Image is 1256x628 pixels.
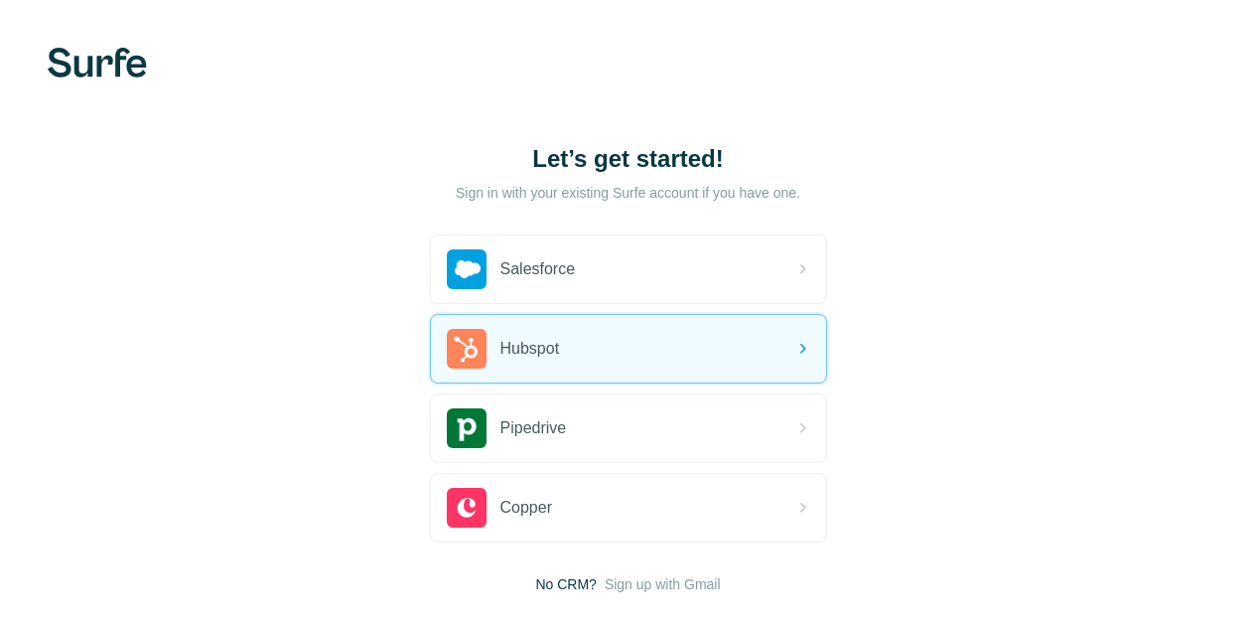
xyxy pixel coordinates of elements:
p: Sign in with your existing Surfe account if you have one. [456,183,800,203]
span: No CRM? [535,574,596,594]
img: salesforce's logo [447,249,487,289]
span: Pipedrive [500,416,567,440]
h1: Let’s get started! [430,143,827,175]
img: hubspot's logo [447,329,487,369]
span: Hubspot [500,337,560,361]
span: Copper [500,496,552,520]
img: copper's logo [447,488,487,528]
button: Sign up with Gmail [605,574,721,594]
img: pipedrive's logo [447,408,487,448]
span: Salesforce [500,257,576,281]
img: Surfe's logo [48,48,147,78]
